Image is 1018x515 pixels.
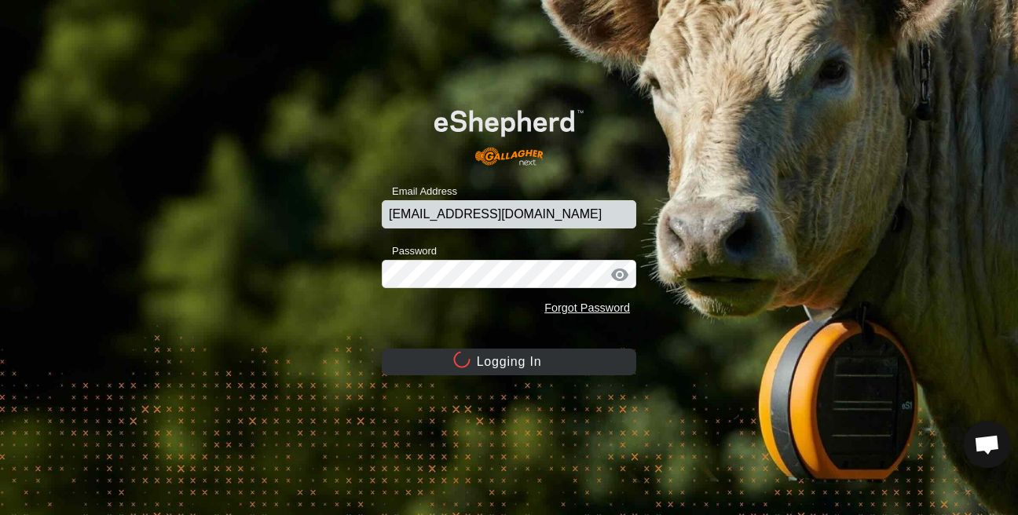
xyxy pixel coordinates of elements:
label: Email Address [382,184,457,199]
a: Forgot Password [544,301,630,314]
div: Open chat [964,421,1011,468]
label: Password [382,243,437,259]
input: Email Address [382,200,636,228]
button: Logging In [382,349,636,375]
img: E-shepherd Logo [407,89,610,175]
